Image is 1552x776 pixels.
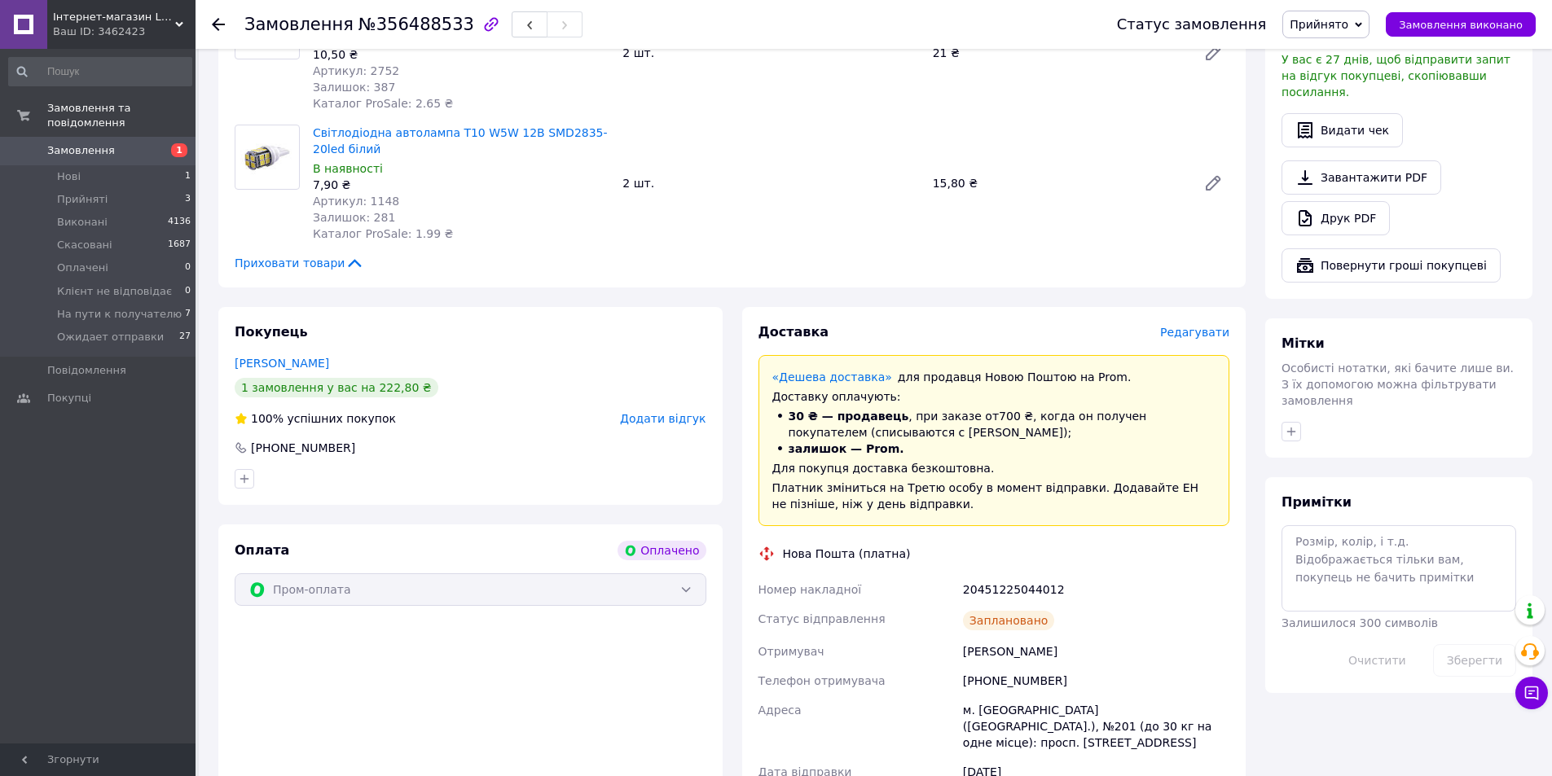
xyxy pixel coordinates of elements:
span: Артикул: 1148 [313,195,399,208]
button: Замовлення виконано [1386,12,1536,37]
span: 1 [171,143,187,157]
div: 21 ₴ [926,42,1190,64]
span: Покупець [235,324,308,340]
span: Залишилося 300 символів [1282,616,1438,629]
span: 30 ₴ — продавець [789,410,909,423]
span: Телефон отримувача [758,674,886,687]
div: для продавця Новою Поштою на Prom. [772,369,1216,385]
span: Адреса [758,704,802,717]
a: Редагувати [1197,37,1229,69]
input: Пошук [8,57,192,86]
a: «Дешева доставка» [772,370,892,384]
span: Каталог ProSale: 2.65 ₴ [313,97,453,110]
a: Світлодіодна автолампа T10 W5W 12В SMD2835-20led білий [313,126,608,156]
div: Повернутися назад [212,16,225,33]
div: Нова Пошта (платна) [779,546,915,562]
div: 20451225044012 [960,575,1233,604]
div: Статус замовлення [1117,16,1267,33]
div: [PHONE_NUMBER] [960,666,1233,695]
span: №356488533 [358,15,474,34]
button: Повернути гроші покупцеві [1282,248,1501,283]
span: Доставка [758,324,829,340]
span: Повідомлення [47,363,126,378]
span: Особисті нотатки, які бачите лише ви. З їх допомогою можна фільтрувати замовлення [1282,362,1514,407]
span: Замовлення та повідомлення [47,101,196,130]
button: Видати чек [1282,113,1403,147]
a: Редагувати [1197,167,1229,199]
div: успішних покупок [235,410,396,427]
span: Приховати товари [235,255,364,271]
button: Чат з покупцем [1515,677,1548,709]
span: Отримувач [758,645,824,658]
span: Статус відправлення [758,612,886,625]
a: Завантажити PDF [1282,160,1441,195]
span: 0 [185,284,191,299]
span: Виконані [57,215,108,230]
li: , при заказе от 700 ₴ , когда он получен покупателем (списываются с [PERSON_NAME]); [772,408,1216,441]
div: 7,90 ₴ [313,177,609,193]
span: 100% [251,412,284,425]
span: 7 [185,307,191,322]
span: Скасовані [57,238,112,252]
span: залишок — Prom. [789,442,904,455]
div: 10,50 ₴ [313,46,609,63]
a: Друк PDF [1282,201,1390,235]
span: Залишок: 281 [313,211,395,224]
span: Замовлення виконано [1399,19,1523,31]
span: Нові [57,169,81,184]
a: [PERSON_NAME] [235,357,329,370]
div: Для покупця доставка безкоштовна. [772,460,1216,476]
span: Артикул: 2752 [313,64,399,77]
span: 0 [185,261,191,275]
span: У вас є 27 днів, щоб відправити запит на відгук покупцеві, скопіювавши посилання. [1282,53,1510,99]
span: Замовлення [244,15,354,34]
div: 1 замовлення у вас на 222,80 ₴ [235,378,438,397]
span: Інтернет-магазин LEDUA [53,10,175,24]
span: В наявності [313,162,383,175]
div: Ваш ID: 3462423 [53,24,196,39]
span: Каталог ProSale: 1.99 ₴ [313,227,453,240]
div: Платник зміниться на Третю особу в момент відправки. Додавайте ЕН не пізніше, ніж у день відправки. [772,480,1216,512]
div: [PHONE_NUMBER] [249,440,357,456]
span: Додати відгук [620,412,706,425]
div: м. [GEOGRAPHIC_DATA] ([GEOGRAPHIC_DATA].), №201 (до 30 кг на одне місце): просп. [STREET_ADDRESS] [960,695,1233,757]
div: Заплановано [963,611,1055,630]
div: Доставку оплачують: [772,388,1216,405]
span: Клієнт не відповідає [57,284,172,299]
span: Мітки [1282,335,1325,351]
div: Оплачено [618,541,706,560]
img: Світлодіодна автолампа T10 W5W 12В SMD2835-20led білий [235,134,299,182]
span: Замовлення [47,143,115,158]
span: Прийняті [57,192,108,207]
span: 27 [179,330,191,344]
span: Оплата [235,542,289,558]
div: 15,80 ₴ [926,172,1190,195]
span: Оплачені [57,261,108,275]
span: 1 [185,169,191,184]
span: 1687 [168,238,191,252]
span: Примітки [1282,494,1352,510]
span: Ожидает отправки [57,330,164,344]
span: 3 [185,192,191,207]
span: Прийнято [1290,18,1348,31]
div: [PERSON_NAME] [960,637,1233,666]
span: На пути к получателю [57,307,182,322]
div: 2 шт. [616,42,925,64]
span: Покупці [47,391,91,406]
span: 4136 [168,215,191,230]
div: 2 шт. [616,172,925,195]
span: Номер накладної [758,583,862,596]
span: Залишок: 387 [313,81,395,94]
span: Редагувати [1160,326,1229,339]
